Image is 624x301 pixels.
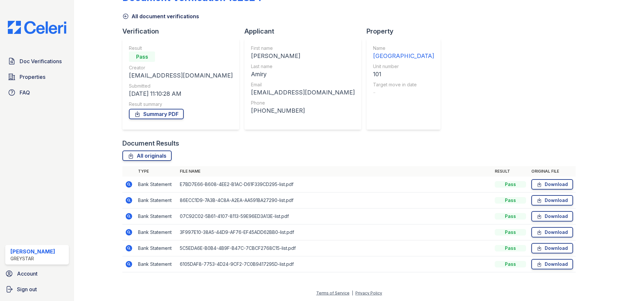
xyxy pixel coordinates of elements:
div: Pass [129,51,155,62]
div: Amiry [251,70,355,79]
div: [DATE] 11:10:28 AM [129,89,233,98]
td: 86ECC1D9-7A3B-4C8A-A2EA-AA591BA27290-list.pdf [177,193,492,208]
span: Account [17,270,38,278]
div: Unit number [373,63,434,70]
span: Doc Verifications [20,57,62,65]
th: Result [492,166,529,177]
div: Submitted [129,83,233,89]
div: | [352,291,353,295]
div: Pass [495,245,526,251]
div: Pass [495,261,526,267]
div: [EMAIL_ADDRESS][DOMAIN_NAME] [129,71,233,80]
div: Last name [251,63,355,70]
td: Bank Statement [135,256,177,272]
a: Sign out [3,283,71,296]
a: Download [531,259,573,269]
div: Pass [495,181,526,188]
div: Name [373,45,434,51]
td: Bank Statement [135,208,177,224]
div: Phone [251,100,355,106]
div: First name [251,45,355,51]
span: Properties [20,73,45,81]
div: Document Results [122,139,179,148]
div: [PERSON_NAME] [10,248,55,255]
a: Summary PDF [129,109,184,119]
div: Verification [122,27,244,36]
div: [EMAIL_ADDRESS][DOMAIN_NAME] [251,88,355,97]
div: [GEOGRAPHIC_DATA] [373,51,434,61]
img: CE_Logo_Blue-a8612792a0a2168367f1c8372b55b34899dd931a85d93a1a3d3e32e68fde9ad4.png [3,21,71,34]
a: Download [531,227,573,237]
td: 6105DAF8-7753-4D24-9CF2-7C0B9417295D-list.pdf [177,256,492,272]
div: Pass [495,229,526,236]
div: Creator [129,64,233,71]
div: 101 [373,70,434,79]
a: Download [531,179,573,190]
div: Greystar [10,255,55,262]
div: Target move in date [373,81,434,88]
span: Sign out [17,285,37,293]
div: [PERSON_NAME] [251,51,355,61]
td: Bank Statement [135,224,177,240]
th: Original file [529,166,576,177]
th: File name [177,166,492,177]
div: Email [251,81,355,88]
td: 07C92C02-5B61-4107-8113-59E96ED3A13E-list.pdf [177,208,492,224]
div: Pass [495,213,526,220]
div: - [373,88,434,97]
td: Bank Statement [135,240,177,256]
span: FAQ [20,89,30,96]
div: [PHONE_NUMBER] [251,106,355,115]
a: All document verifications [122,12,199,20]
a: Download [531,211,573,222]
td: Bank Statement [135,193,177,208]
div: Applicant [244,27,367,36]
a: Account [3,267,71,280]
div: Result [129,45,233,51]
a: Privacy Policy [355,291,382,295]
div: Result summary [129,101,233,107]
td: 3F997E10-38A5-44D9-AF76-EF45ADD62BB0-list.pdf [177,224,492,240]
td: 5C5EDA6E-B0B4-4B9F-B47C-7CBCF2768C15-list.pdf [177,240,492,256]
a: Download [531,243,573,253]
a: Terms of Service [316,291,350,295]
div: Pass [495,197,526,204]
td: E7BD7E66-B608-4EE2-B1AC-D61F339CD295-list.pdf [177,177,492,193]
th: Type [135,166,177,177]
a: Name [GEOGRAPHIC_DATA] [373,45,434,61]
a: All originals [122,150,172,161]
a: FAQ [5,86,69,99]
a: Doc Verifications [5,55,69,68]
td: Bank Statement [135,177,177,193]
a: Download [531,195,573,206]
a: Properties [5,70,69,83]
div: Property [367,27,446,36]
